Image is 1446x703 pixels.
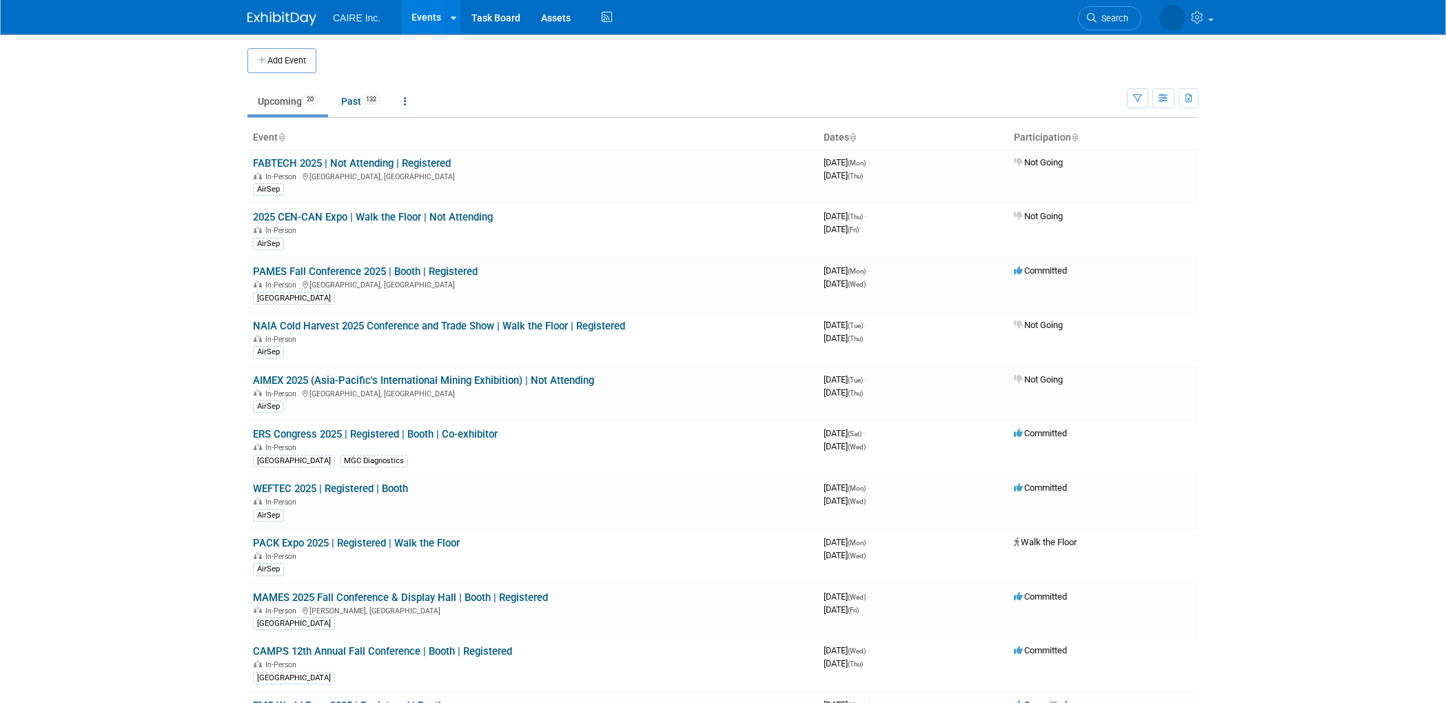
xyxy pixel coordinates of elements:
a: WEFTEC 2025 | Registered | Booth [253,482,408,495]
a: PAMES Fall Conference 2025 | Booth | Registered [253,265,478,278]
img: In-Person Event [254,172,262,179]
div: MGC Diagnostics [340,455,408,467]
span: [DATE] [824,387,863,398]
span: Not Going [1014,374,1063,385]
a: Sort by Start Date [849,132,856,143]
span: [DATE] [824,604,859,615]
span: (Wed) [848,498,866,505]
img: In-Person Event [254,335,262,342]
span: (Fri) [848,607,859,614]
span: [DATE] [824,374,867,385]
div: AirSep [253,563,284,575]
span: (Wed) [848,593,866,601]
span: In-Person [265,498,301,507]
a: Sort by Event Name [278,132,285,143]
span: In-Person [265,660,301,669]
span: (Thu) [848,213,863,221]
span: In-Person [265,281,301,289]
img: In-Person Event [254,660,262,667]
div: AirSep [253,509,284,522]
span: [DATE] [824,211,867,221]
span: [DATE] [824,441,866,451]
span: [DATE] [824,265,870,276]
span: (Sat) [848,430,862,438]
div: [GEOGRAPHIC_DATA] [253,618,335,630]
span: (Tue) [848,376,863,384]
span: (Wed) [848,647,866,655]
span: (Wed) [848,552,866,560]
a: Upcoming20 [247,88,328,114]
span: Committed [1014,428,1067,438]
div: [GEOGRAPHIC_DATA], [GEOGRAPHIC_DATA] [253,170,813,181]
span: In-Person [265,443,301,452]
span: - [868,645,870,655]
span: [DATE] [824,320,867,330]
a: ERS Congress 2025 | Registered | Booth | Co-exhibitor [253,428,498,440]
div: AirSep [253,400,284,413]
img: In-Person Event [254,226,262,233]
span: Search [1097,13,1128,23]
div: [GEOGRAPHIC_DATA] [253,292,335,305]
span: Committed [1014,265,1067,276]
span: (Mon) [848,485,866,492]
span: [DATE] [824,170,863,181]
span: [DATE] [824,645,870,655]
span: [DATE] [824,591,870,602]
span: (Wed) [848,281,866,288]
div: AirSep [253,238,284,250]
span: - [868,591,870,602]
span: Committed [1014,482,1067,493]
a: CAMPS 12th Annual Fall Conference | Booth | Registered [253,645,512,658]
span: - [868,157,870,167]
span: Committed [1014,591,1067,602]
a: Past132 [331,88,391,114]
div: AirSep [253,183,284,196]
div: AirSep [253,346,284,358]
span: (Mon) [848,267,866,275]
span: In-Person [265,552,301,561]
span: [DATE] [824,333,863,343]
span: Not Going [1014,157,1063,167]
span: [DATE] [824,428,866,438]
button: Add Event [247,48,316,73]
span: Committed [1014,645,1067,655]
span: - [865,211,867,221]
span: CAIRE Inc. [333,12,380,23]
span: (Mon) [848,539,866,547]
div: [GEOGRAPHIC_DATA] [253,455,335,467]
span: In-Person [265,607,301,615]
a: FABTECH 2025 | Not Attending | Registered [253,157,451,170]
span: (Thu) [848,389,863,397]
span: (Fri) [848,226,859,234]
span: [DATE] [824,537,870,547]
span: In-Person [265,335,301,344]
span: 132 [362,94,380,105]
span: - [868,265,870,276]
div: [PERSON_NAME], [GEOGRAPHIC_DATA] [253,604,813,615]
span: [DATE] [824,496,866,506]
span: In-Person [265,226,301,235]
span: - [864,428,866,438]
span: In-Person [265,172,301,181]
span: [DATE] [824,658,863,669]
div: [GEOGRAPHIC_DATA], [GEOGRAPHIC_DATA] [253,278,813,289]
span: [DATE] [824,224,859,234]
div: [GEOGRAPHIC_DATA] [253,672,335,684]
span: [DATE] [824,550,866,560]
img: In-Person Event [254,281,262,287]
img: In-Person Event [254,607,262,613]
span: 20 [303,94,318,105]
a: Sort by Participation Type [1071,132,1078,143]
a: 2025 CEN-CAN Expo | Walk the Floor | Not Attending [253,211,493,223]
a: AIMEX 2025 (Asia-Pacific's International Mining Exhibition) | Not Attending [253,374,594,387]
span: - [868,482,870,493]
span: - [868,537,870,547]
span: Not Going [1014,211,1063,221]
img: In-Person Event [254,443,262,450]
th: Participation [1008,126,1199,150]
span: - [865,374,867,385]
a: NAIA Cold Harvest 2025 Conference and Trade Show | Walk the Floor | Registered [253,320,625,332]
span: (Thu) [848,172,863,180]
span: (Mon) [848,159,866,167]
span: [DATE] [824,278,866,289]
